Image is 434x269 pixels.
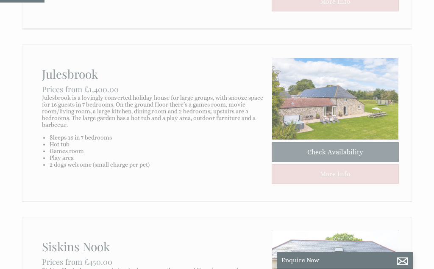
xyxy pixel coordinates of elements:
li: 2 dogs welcome (small charge per pet) [50,161,265,168]
a: Julesbrook [42,66,98,82]
li: Hot tub [50,141,265,148]
img: meadows-drift-devon-holiday-accommodation-home-sleeps-15.original.jpg [272,58,399,140]
p: Julesbrook is a lovingly converted holiday house for large groups, with snooze space for 16 guest... [42,94,265,128]
li: Sleeps 16 in 7 bedrooms [50,134,265,141]
h3: Prices from £1,400.00 [42,84,265,94]
a: More Info [272,164,399,184]
li: Play area [50,154,265,161]
a: Check Availability [272,142,399,162]
li: Games room [50,148,265,154]
p: Enquire Now [281,256,409,264]
a: Siskins Nook [42,239,110,254]
h3: Prices from £450.00 [42,256,265,267]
